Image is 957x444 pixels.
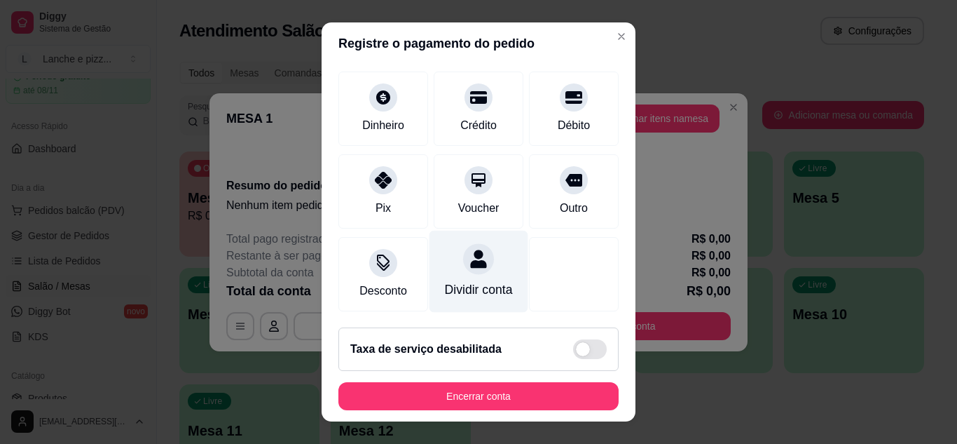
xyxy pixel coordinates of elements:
[560,200,588,217] div: Outro
[359,283,407,300] div: Desconto
[460,117,497,134] div: Crédito
[458,200,500,217] div: Voucher
[322,22,635,65] header: Registre o pagamento do pedido
[376,200,391,217] div: Pix
[558,117,590,134] div: Débito
[350,341,502,358] h2: Taxa de serviço desabilitada
[445,281,513,299] div: Dividir conta
[338,382,619,410] button: Encerrar conta
[610,25,633,48] button: Close
[362,117,404,134] div: Dinheiro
